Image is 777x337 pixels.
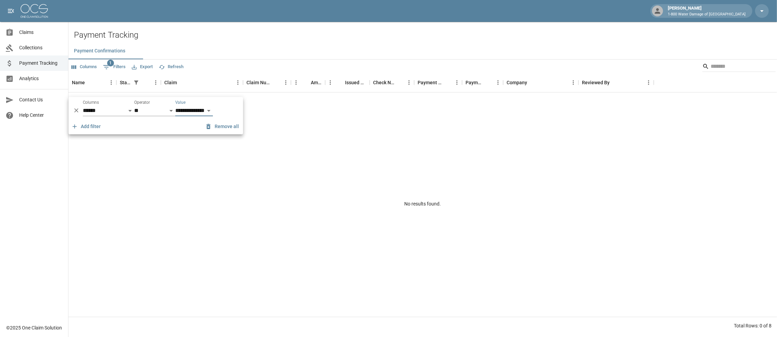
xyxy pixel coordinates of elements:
div: Check Number [373,73,394,92]
div: Payment Method [414,73,462,92]
div: Check Number [370,73,414,92]
div: Payment Type [462,73,503,92]
button: Menu [233,77,243,88]
div: Payment Method [418,73,442,92]
div: Claim [164,73,177,92]
div: Amount [311,73,322,92]
button: open drawer [4,4,18,18]
div: Name [72,73,85,92]
button: Sort [271,78,281,87]
button: Menu [106,77,116,88]
span: Contact Us [19,96,63,103]
div: Name [68,73,116,92]
button: Export [130,62,154,72]
button: Sort [301,78,311,87]
div: [PERSON_NAME] [665,5,748,17]
div: Show filters [68,97,243,134]
span: Analytics [19,75,63,82]
button: Sort [335,78,345,87]
div: Issued Date [345,73,366,92]
button: Remove all [204,120,242,133]
button: Menu [404,77,414,88]
button: Sort [610,78,619,87]
button: Payment Confirmations [68,43,131,59]
div: Company [503,73,578,92]
button: Sort [394,78,404,87]
span: 1 [107,60,114,66]
div: Reviewed By [582,73,610,92]
button: Delete [71,105,81,116]
div: Claim Number [246,73,271,92]
span: Claims [19,29,63,36]
div: Reviewed By [578,73,654,92]
h2: Payment Tracking [74,30,777,40]
button: Menu [325,77,335,88]
button: Menu [291,77,301,88]
button: Add filter [70,120,103,133]
button: Menu [644,77,654,88]
button: Show filters [131,78,141,87]
div: Claim Number [243,73,291,92]
p: 1-800 Water Damage of [GEOGRAPHIC_DATA] [668,12,746,17]
button: Menu [568,77,578,88]
label: Value [175,99,186,105]
div: Payment Type [466,73,483,92]
label: Operator [134,99,150,105]
button: Sort [483,78,493,87]
div: Amount [291,73,325,92]
span: Collections [19,44,63,51]
button: Select columns [70,62,99,72]
label: Columns [83,99,99,105]
div: Company [507,73,527,92]
div: Claim [161,73,243,92]
div: dynamic tabs [68,43,777,59]
button: Refresh [157,62,185,72]
button: Sort [527,78,537,87]
span: Payment Tracking [19,60,63,67]
div: Status [120,73,131,92]
button: Menu [452,77,462,88]
button: Sort [442,78,452,87]
button: Sort [85,78,94,87]
button: Menu [493,77,503,88]
div: Search [702,61,776,73]
button: Menu [281,77,291,88]
div: No results found. [68,92,777,315]
div: Status [116,73,161,92]
button: Sort [177,78,187,87]
div: 1 active filter [131,78,141,87]
span: Help Center [19,112,63,119]
div: © 2025 One Claim Solution [6,324,62,331]
div: Total Rows: 0 of 8 [734,322,772,329]
img: ocs-logo-white-transparent.png [21,4,48,18]
button: Show filters [101,62,127,73]
button: Sort [141,78,151,87]
div: Issued Date [325,73,370,92]
button: Menu [151,77,161,88]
